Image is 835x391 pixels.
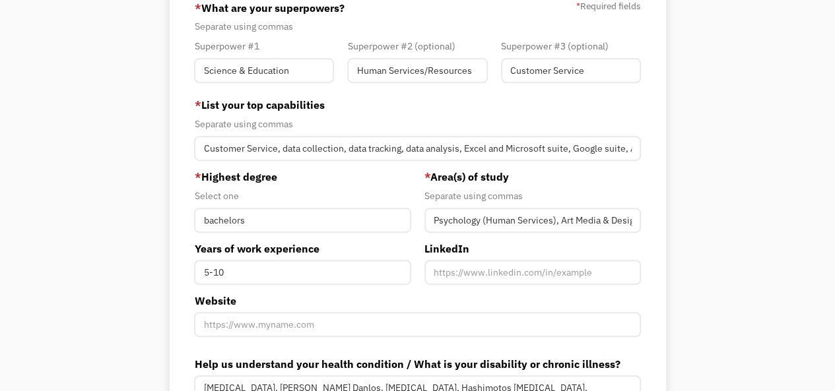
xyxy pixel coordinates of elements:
[194,136,640,161] input: Videography, photography, accounting
[194,97,640,113] label: List your top capabilities
[424,169,641,185] label: Area(s) of study
[194,18,640,34] div: Separate using commas
[194,38,334,54] div: Superpower #1
[194,208,411,233] input: Masters
[194,116,640,132] div: Separate using commas
[194,188,411,204] div: Select one
[194,356,640,372] label: Help us understand your health condition / What is your disability or chronic illness?
[424,188,641,204] div: Separate using commas
[194,169,411,185] label: Highest degree
[424,260,641,285] input: https://www.linkedin.com/in/example
[501,38,641,54] div: Superpower #3 (optional)
[194,241,411,256] label: Years of work experience
[424,208,641,233] input: Anthropology, Education
[424,241,641,256] label: LinkedIn
[194,260,411,285] input: 5-10
[347,38,487,54] div: Superpower #2 (optional)
[194,293,640,309] label: Website
[194,312,640,337] input: https://www.myname.com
